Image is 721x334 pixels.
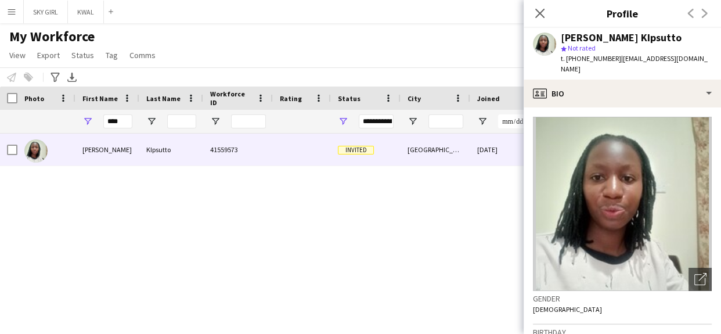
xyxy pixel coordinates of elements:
input: Last Name Filter Input [167,114,196,128]
span: My Workforce [9,28,95,45]
span: Workforce ID [210,89,252,107]
a: Status [67,48,99,63]
a: Export [33,48,64,63]
div: 41559573 [203,134,273,166]
input: First Name Filter Input [103,114,132,128]
input: Workforce ID Filter Input [231,114,266,128]
button: Open Filter Menu [210,116,221,127]
span: Export [37,50,60,60]
span: Rating [280,94,302,103]
h3: Gender [533,293,712,304]
div: Open photos pop-in [688,268,712,291]
div: [DATE] [470,134,540,166]
button: Open Filter Menu [477,116,488,127]
button: SKY GIRL [24,1,68,23]
app-action-btn: Advanced filters [48,70,62,84]
span: Comms [129,50,156,60]
a: Comms [125,48,160,63]
span: First Name [82,94,118,103]
span: [DEMOGRAPHIC_DATA] [533,305,602,314]
div: [PERSON_NAME] KIpsutto [561,33,682,43]
button: Open Filter Menu [146,116,157,127]
img: Crew avatar or photo [533,117,712,291]
span: t. [PHONE_NUMBER] [561,54,621,63]
app-action-btn: Export XLSX [65,70,79,84]
div: [PERSON_NAME] [75,134,139,166]
button: Open Filter Menu [338,116,348,127]
div: [GEOGRAPHIC_DATA] [401,134,470,166]
span: View [9,50,26,60]
button: KWAL [68,1,104,23]
a: View [5,48,30,63]
span: Not rated [568,44,596,52]
span: Tag [106,50,118,60]
a: Tag [101,48,122,63]
div: KIpsutto [139,134,203,166]
img: venessa KIpsutto [24,139,48,163]
input: Joined Filter Input [498,114,533,128]
span: | [EMAIL_ADDRESS][DOMAIN_NAME] [561,54,708,73]
span: Status [71,50,94,60]
span: Joined [477,94,500,103]
span: Invited [338,146,374,155]
span: Status [338,94,360,103]
span: Photo [24,94,44,103]
input: City Filter Input [428,114,463,128]
button: Open Filter Menu [408,116,418,127]
span: City [408,94,421,103]
button: Open Filter Menu [82,116,93,127]
h3: Profile [524,6,721,21]
span: Last Name [146,94,181,103]
div: Bio [524,80,721,107]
